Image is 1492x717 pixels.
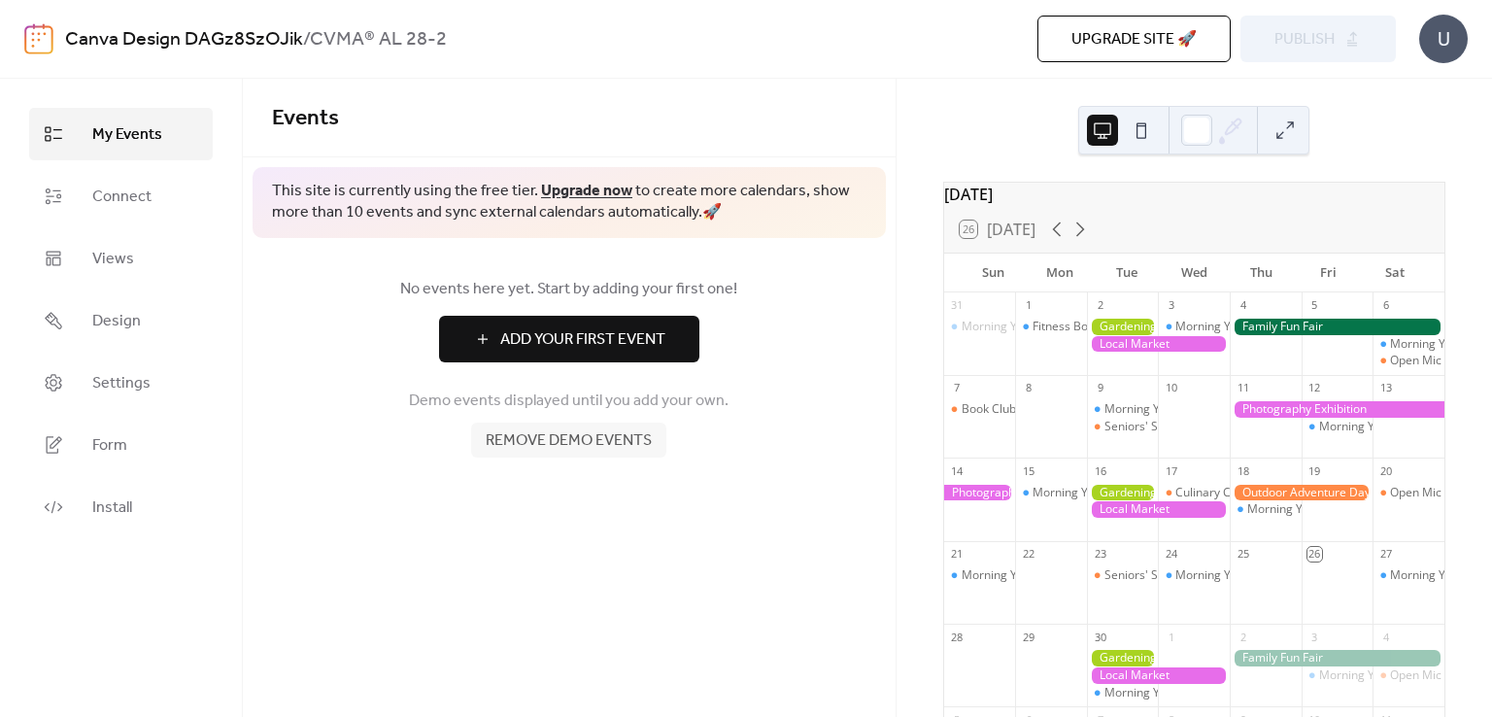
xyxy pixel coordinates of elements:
[272,316,866,362] a: Add Your First Event
[1087,501,1230,518] div: Local Market
[1390,485,1474,501] div: Open Mic Night
[272,181,866,224] span: This site is currently using the free tier. to create more calendars, show more than 10 events an...
[1021,298,1035,313] div: 1
[1373,667,1444,684] div: Open Mic Night
[950,298,965,313] div: 31
[471,423,666,458] button: Remove demo events
[944,485,1016,501] div: Photography Exhibition
[1230,501,1302,518] div: Morning Yoga Bliss
[1104,401,1208,418] div: Morning Yoga Bliss
[1164,547,1178,562] div: 24
[1378,547,1393,562] div: 27
[1037,16,1231,62] button: Upgrade site 🚀
[962,401,1073,418] div: Book Club Gathering
[1087,419,1159,435] div: Seniors' Social Tea
[1175,485,1299,501] div: Culinary Cooking Class
[1104,419,1206,435] div: Seniors' Social Tea
[1021,381,1035,395] div: 8
[1093,298,1107,313] div: 2
[1164,381,1178,395] div: 10
[1164,298,1178,313] div: 3
[92,434,127,458] span: Form
[1378,463,1393,478] div: 20
[1164,630,1178,644] div: 1
[1033,485,1136,501] div: Morning Yoga Bliss
[272,97,339,140] span: Events
[1373,353,1444,369] div: Open Mic Night
[92,123,162,147] span: My Events
[1230,319,1444,335] div: Family Fun Fair
[1033,319,1129,335] div: Fitness Bootcamp
[1021,463,1035,478] div: 15
[1093,381,1107,395] div: 9
[29,108,213,160] a: My Events
[272,278,866,301] span: No events here yet. Start by adding your first one!
[1161,254,1228,292] div: Wed
[1236,298,1250,313] div: 4
[1228,254,1295,292] div: Thu
[1015,485,1087,501] div: Morning Yoga Bliss
[92,372,151,395] span: Settings
[1307,630,1322,644] div: 3
[1236,463,1250,478] div: 18
[944,401,1016,418] div: Book Club Gathering
[29,232,213,285] a: Views
[1087,667,1230,684] div: Local Market
[1087,485,1159,501] div: Gardening Workshop
[1373,567,1444,584] div: Morning Yoga Bliss
[1175,319,1279,335] div: Morning Yoga Bliss
[1307,547,1322,562] div: 26
[1319,667,1423,684] div: Morning Yoga Bliss
[92,186,152,209] span: Connect
[1378,381,1393,395] div: 13
[1087,336,1230,353] div: Local Market
[1093,463,1107,478] div: 16
[29,294,213,347] a: Design
[29,481,213,533] a: Install
[486,429,652,453] span: Remove demo events
[1021,630,1035,644] div: 29
[1319,419,1423,435] div: Morning Yoga Bliss
[950,381,965,395] div: 7
[1158,319,1230,335] div: Morning Yoga Bliss
[29,419,213,471] a: Form
[1236,630,1250,644] div: 2
[1378,630,1393,644] div: 4
[950,547,965,562] div: 21
[92,310,141,333] span: Design
[960,254,1027,292] div: Sun
[1362,254,1429,292] div: Sat
[1236,547,1250,562] div: 25
[65,21,303,58] a: Canva Design DAGz8SzOJik
[1236,381,1250,395] div: 11
[24,23,53,54] img: logo
[1087,567,1159,584] div: Seniors' Social Tea
[1087,685,1159,701] div: Morning Yoga Bliss
[962,319,1066,335] div: Morning Yoga Bliss
[1230,485,1373,501] div: Outdoor Adventure Day
[1230,650,1444,666] div: Family Fun Fair
[1419,15,1468,63] div: U
[1295,254,1362,292] div: Fri
[310,21,447,58] b: CVMA® AL 28-2
[950,630,965,644] div: 28
[1093,547,1107,562] div: 23
[1390,353,1474,369] div: Open Mic Night
[1302,419,1373,435] div: Morning Yoga Bliss
[944,319,1016,335] div: Morning Yoga Bliss
[1307,463,1322,478] div: 19
[944,183,1444,206] div: [DATE]
[1378,298,1393,313] div: 6
[439,316,699,362] button: Add Your First Event
[1104,685,1208,701] div: Morning Yoga Bliss
[541,176,632,206] a: Upgrade now
[29,170,213,222] a: Connect
[92,496,132,520] span: Install
[1158,567,1230,584] div: Morning Yoga Bliss
[29,357,213,409] a: Settings
[1230,401,1444,418] div: Photography Exhibition
[950,463,965,478] div: 14
[1302,667,1373,684] div: Morning Yoga Bliss
[1094,254,1161,292] div: Tue
[1373,336,1444,353] div: Morning Yoga Bliss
